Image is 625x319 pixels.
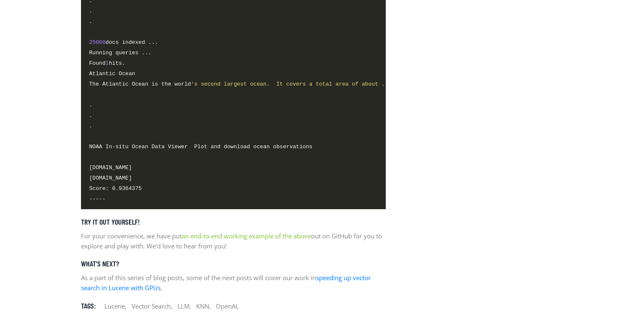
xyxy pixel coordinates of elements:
span: 1 [106,60,109,66]
li: , [196,301,211,311]
li: , [177,301,191,311]
p: As a part of this series of blog posts, some of the next posts will cover our work in . [81,273,386,293]
a: Lucene [104,302,125,310]
span: Atlantic Ocean [89,69,135,78]
h5: Try it out yourself! [81,218,386,227]
span: 25000 [89,39,106,46]
a: Vector Search [132,302,171,310]
span: . [89,17,93,26]
a: KNN [196,302,209,310]
span: ----- [89,195,106,203]
span: . [89,111,93,120]
li: , [132,301,172,311]
span: 's second largest ocean. It covers a total area of about . It covers about 20 percent of the Earth' [191,81,519,87]
p: For your convenience, we have put out on GitHub for you to explore and play with. We’d love to he... [81,231,386,251]
span: . [89,101,93,109]
a: OpenAI [216,302,237,310]
span: [DOMAIN_NAME] [89,174,132,182]
span: . [89,122,93,130]
span: Score: 0.9364375 [89,184,142,193]
span: Running queries ... [89,48,152,57]
span: . [89,7,93,15]
span: [DOMAIN_NAME] [89,163,132,172]
span: Found hits. [89,59,126,68]
a: speeding up vector search in Lucene with GPUs [81,273,371,292]
span: NOAA In-situ Ocean Data Viewer Plot and download ocean observations [89,142,313,151]
a: an end-to-end working example of the above [182,232,311,240]
h5: What’s next? [81,259,386,268]
h5: Tags: [81,301,96,311]
li: , [104,301,127,311]
li: , [216,301,239,311]
span: docs indexed ... [89,38,158,47]
a: LLM [177,302,190,310]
